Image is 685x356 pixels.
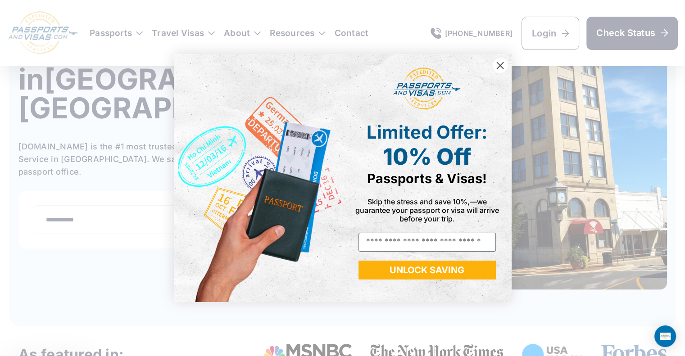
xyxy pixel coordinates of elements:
[355,197,499,223] span: Skip the stress and save 10%,—we guarantee your passport or visa will arrive before your trip.
[367,121,487,143] span: Limited Offer:
[393,68,461,110] img: passports and visas
[654,325,676,347] div: Open Intercom Messenger
[367,171,487,186] span: Passports & Visas!
[174,54,343,302] img: de9cda0d-0715-46ca-9a25-073762a91ba7.png
[383,143,471,170] span: 10% Off
[492,58,508,73] button: Close dialog
[358,261,496,279] button: UNLOCK SAVING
